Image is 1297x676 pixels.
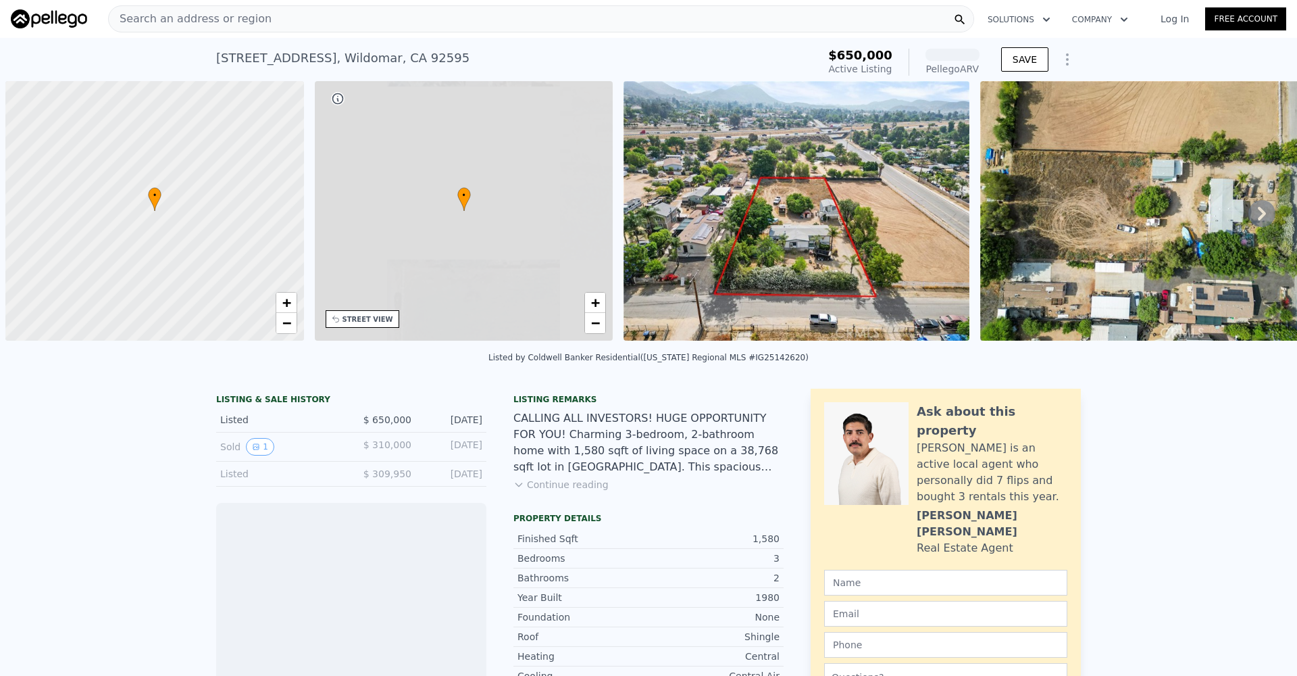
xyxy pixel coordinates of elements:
[977,7,1061,32] button: Solutions
[1001,47,1048,72] button: SAVE
[363,468,411,479] span: $ 309,950
[917,508,1067,540] div: [PERSON_NAME] [PERSON_NAME]
[517,552,648,565] div: Bedrooms
[457,189,471,201] span: •
[513,513,784,524] div: Property details
[585,293,605,313] a: Zoom in
[422,467,482,481] div: [DATE]
[282,314,290,331] span: −
[829,64,892,74] span: Active Listing
[648,591,780,604] div: 1980
[1061,7,1139,32] button: Company
[925,62,980,76] div: Pellego ARV
[282,294,290,311] span: +
[517,610,648,624] div: Foundation
[513,394,784,405] div: Listing remarks
[517,630,648,644] div: Roof
[457,187,471,211] div: •
[917,402,1067,440] div: Ask about this property
[648,552,780,565] div: 3
[148,187,161,211] div: •
[517,571,648,585] div: Bathrooms
[220,413,340,427] div: Listed
[422,413,482,427] div: [DATE]
[220,438,340,456] div: Sold
[824,570,1067,596] input: Name
[648,610,780,624] div: None
[591,314,600,331] span: −
[591,294,600,311] span: +
[517,591,648,604] div: Year Built
[513,410,784,475] div: CALLING ALL INVESTORS! HUGE OPPORTUNITY FOR YOU! Charming 3-bedroom, 2-bathroom home with 1,580 s...
[422,438,482,456] div: [DATE]
[824,632,1067,658] input: Phone
[917,540,1013,556] div: Real Estate Agent
[513,478,609,491] button: Continue reading
[220,467,340,481] div: Listed
[216,394,486,408] div: LISTING & SALE HISTORY
[1054,46,1081,73] button: Show Options
[648,532,780,546] div: 1,580
[1144,12,1205,26] a: Log In
[488,353,809,362] div: Listed by Coldwell Banker Residential ([US_STATE] Regional MLS #IG25142620)
[148,189,161,201] span: •
[917,440,1067,505] div: [PERSON_NAME] is an active local agent who personally did 7 flips and bought 3 rentals this year.
[363,439,411,450] span: $ 310,000
[363,414,411,425] span: $ 650,000
[824,601,1067,627] input: Email
[11,9,87,28] img: Pellego
[648,630,780,644] div: Shingle
[342,314,393,324] div: STREET VIEW
[517,532,648,546] div: Finished Sqft
[276,293,297,313] a: Zoom in
[648,571,780,585] div: 2
[648,650,780,663] div: Central
[276,313,297,333] a: Zoom out
[585,313,605,333] a: Zoom out
[517,650,648,663] div: Heating
[1205,7,1286,30] a: Free Account
[624,81,969,341] img: Sale: 160719514 Parcel: 125593736
[828,48,892,62] span: $650,000
[109,11,272,27] span: Search an address or region
[216,49,469,68] div: [STREET_ADDRESS] , Wildomar , CA 92595
[246,438,274,456] button: View historical data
